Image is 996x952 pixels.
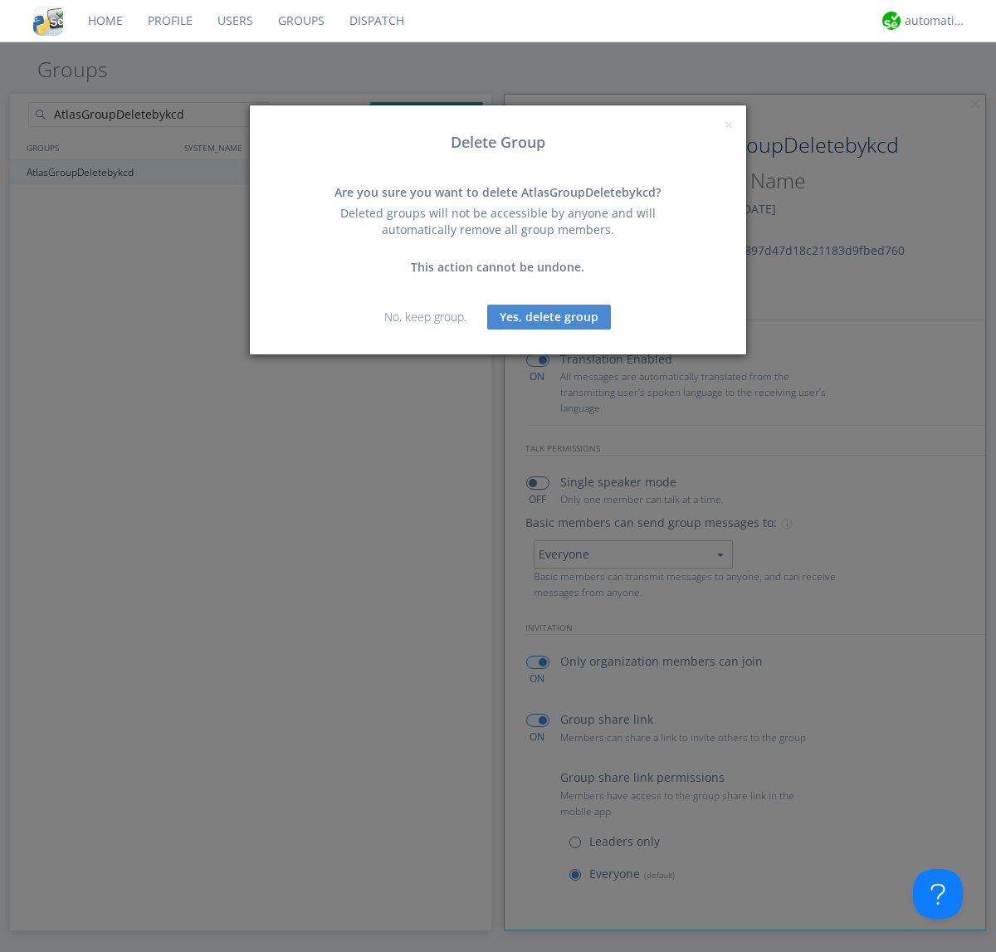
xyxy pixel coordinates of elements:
[320,259,676,276] div: This action cannot be undone.
[882,12,901,30] img: d2d01cd9b4174d08988066c6d424eccd
[262,134,734,151] h3: Delete Group
[320,205,676,238] div: Deleted groups will not be accessible by anyone and will automatically remove all group members.
[905,12,967,29] div: automation+atlas
[384,309,466,325] a: No, keep group.
[33,6,63,36] img: cddb5a64eb264b2086981ab96f4c1ba7
[487,305,611,330] button: Yes, delete group
[724,113,734,136] span: ×
[320,184,676,201] div: Are you sure you want to delete AtlasGroupDeletebykcd?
